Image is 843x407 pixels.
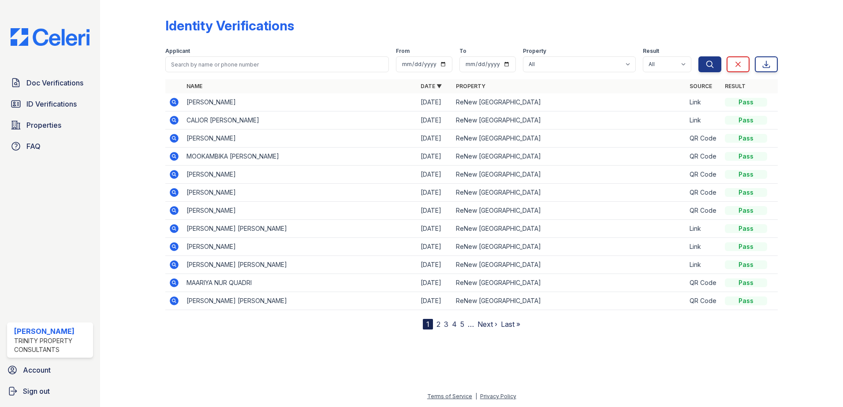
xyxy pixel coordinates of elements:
[452,256,686,274] td: ReNew [GEOGRAPHIC_DATA]
[452,238,686,256] td: ReNew [GEOGRAPHIC_DATA]
[444,320,448,329] a: 3
[475,393,477,400] div: |
[14,326,90,337] div: [PERSON_NAME]
[417,166,452,184] td: [DATE]
[165,18,294,33] div: Identity Verifications
[183,184,417,202] td: [PERSON_NAME]
[523,48,546,55] label: Property
[725,83,746,89] a: Result
[4,361,97,379] a: Account
[183,292,417,310] td: [PERSON_NAME] [PERSON_NAME]
[686,93,721,111] td: Link
[421,83,442,89] a: Date ▼
[725,134,767,143] div: Pass
[690,83,712,89] a: Source
[686,274,721,292] td: QR Code
[452,111,686,129] td: ReNew [GEOGRAPHIC_DATA]
[26,120,61,130] span: Properties
[686,220,721,238] td: Link
[686,111,721,129] td: Link
[459,48,466,55] label: To
[417,202,452,220] td: [DATE]
[417,148,452,166] td: [DATE]
[501,320,520,329] a: Last »
[417,238,452,256] td: [DATE]
[725,152,767,161] div: Pass
[183,274,417,292] td: MAARIYA NUR QUADRI
[23,365,51,375] span: Account
[14,337,90,354] div: Trinity Property Consultants
[452,202,686,220] td: ReNew [GEOGRAPHIC_DATA]
[417,292,452,310] td: [DATE]
[725,260,767,269] div: Pass
[7,137,93,155] a: FAQ
[436,320,440,329] a: 2
[686,166,721,184] td: QR Code
[183,166,417,184] td: [PERSON_NAME]
[427,393,472,400] a: Terms of Service
[643,48,659,55] label: Result
[417,111,452,129] td: [DATE]
[417,93,452,111] td: [DATE]
[725,224,767,233] div: Pass
[187,83,202,89] a: Name
[725,242,767,251] div: Pass
[26,99,77,109] span: ID Verifications
[417,129,452,148] td: [DATE]
[165,48,190,55] label: Applicant
[456,83,485,89] a: Property
[452,292,686,310] td: ReNew [GEOGRAPHIC_DATA]
[460,320,464,329] a: 5
[183,256,417,274] td: [PERSON_NAME] [PERSON_NAME]
[725,296,767,305] div: Pass
[183,238,417,256] td: [PERSON_NAME]
[165,56,389,72] input: Search by name or phone number
[183,202,417,220] td: [PERSON_NAME]
[452,148,686,166] td: ReNew [GEOGRAPHIC_DATA]
[452,129,686,148] td: ReNew [GEOGRAPHIC_DATA]
[183,93,417,111] td: [PERSON_NAME]
[7,74,93,92] a: Doc Verifications
[423,319,433,329] div: 1
[417,256,452,274] td: [DATE]
[417,220,452,238] td: [DATE]
[725,170,767,179] div: Pass
[452,166,686,184] td: ReNew [GEOGRAPHIC_DATA]
[686,129,721,148] td: QR Code
[183,148,417,166] td: MOOKAMBIKA [PERSON_NAME]
[4,28,97,46] img: CE_Logo_Blue-a8612792a0a2168367f1c8372b55b34899dd931a85d93a1a3d3e32e68fde9ad4.png
[4,382,97,400] a: Sign out
[183,111,417,129] td: CALIOR [PERSON_NAME]
[468,319,474,329] span: …
[480,393,516,400] a: Privacy Policy
[686,238,721,256] td: Link
[417,184,452,202] td: [DATE]
[26,141,41,152] span: FAQ
[417,274,452,292] td: [DATE]
[477,320,497,329] a: Next ›
[686,202,721,220] td: QR Code
[7,116,93,134] a: Properties
[725,188,767,197] div: Pass
[686,292,721,310] td: QR Code
[183,220,417,238] td: [PERSON_NAME] [PERSON_NAME]
[26,78,83,88] span: Doc Verifications
[23,386,50,396] span: Sign out
[396,48,410,55] label: From
[725,116,767,125] div: Pass
[686,184,721,202] td: QR Code
[452,184,686,202] td: ReNew [GEOGRAPHIC_DATA]
[183,129,417,148] td: [PERSON_NAME]
[452,220,686,238] td: ReNew [GEOGRAPHIC_DATA]
[725,206,767,215] div: Pass
[7,95,93,113] a: ID Verifications
[686,256,721,274] td: Link
[452,274,686,292] td: ReNew [GEOGRAPHIC_DATA]
[725,98,767,107] div: Pass
[452,320,457,329] a: 4
[725,278,767,287] div: Pass
[686,148,721,166] td: QR Code
[452,93,686,111] td: ReNew [GEOGRAPHIC_DATA]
